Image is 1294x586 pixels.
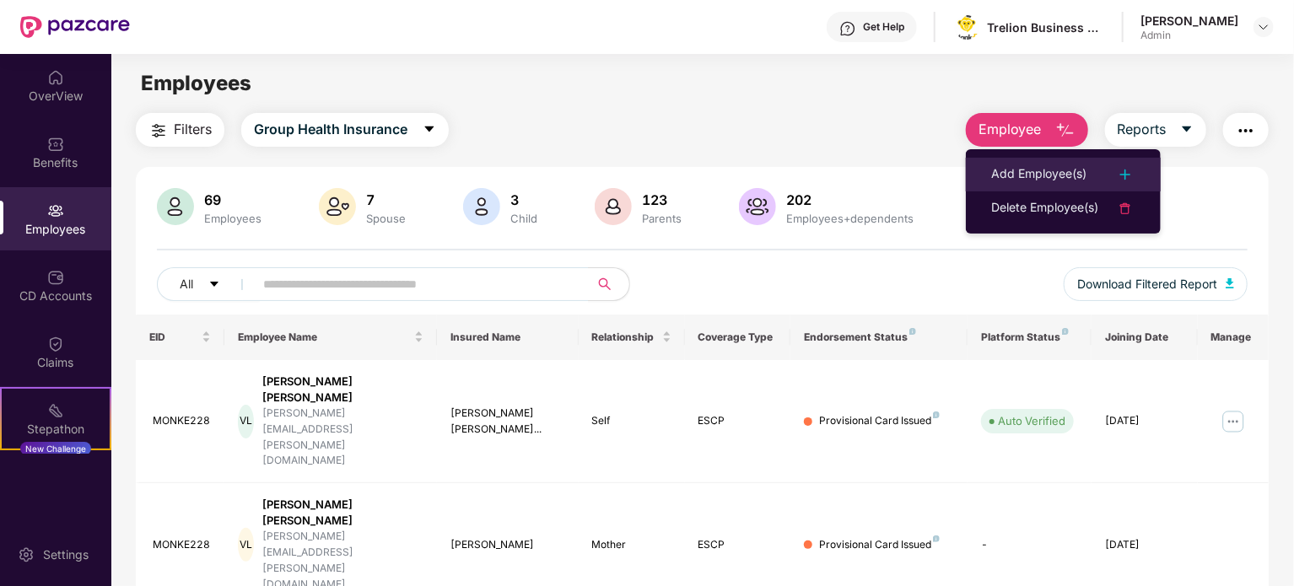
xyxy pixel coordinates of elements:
div: MONKE228 [153,537,211,553]
img: svg+xml;base64,PHN2ZyB4bWxucz0iaHR0cDovL3d3dy53My5vcmcvMjAwMC9zdmciIHdpZHRoPSI4IiBoZWlnaHQ9IjgiIH... [933,535,940,542]
button: Allcaret-down [157,267,260,301]
div: Delete Employee(s) [991,198,1098,218]
span: Download Filtered Report [1077,275,1217,293]
button: Download Filtered Report [1064,267,1248,301]
img: svg+xml;base64,PHN2ZyB4bWxucz0iaHR0cDovL3d3dy53My5vcmcvMjAwMC9zdmciIHhtbG5zOnhsaW5rPSJodHRwOi8vd3... [739,188,776,225]
img: svg+xml;base64,PHN2ZyBpZD0iSGVscC0zMngzMiIgeG1sbnM9Imh0dHA6Ly93d3cudzMub3JnLzIwMDAvc3ZnIiB3aWR0aD... [839,20,856,37]
div: Mother [592,537,671,553]
span: caret-down [423,122,436,137]
div: ESCP [698,537,778,553]
img: svg+xml;base64,PHN2ZyB4bWxucz0iaHR0cDovL3d3dy53My5vcmcvMjAwMC9zdmciIHhtbG5zOnhsaW5rPSJodHRwOi8vd3... [157,188,194,225]
div: VL [238,405,254,438]
div: [PERSON_NAME][EMAIL_ADDRESS][PERSON_NAME][DOMAIN_NAME] [262,406,423,469]
div: Endorsement Status [804,331,954,344]
button: Reportscaret-down [1105,113,1206,147]
th: Insured Name [437,315,579,360]
div: 202 [783,191,917,208]
img: svg+xml;base64,PHN2ZyB4bWxucz0iaHR0cDovL3d3dy53My5vcmcvMjAwMC9zdmciIHhtbG5zOnhsaW5rPSJodHRwOi8vd3... [463,188,500,225]
img: svg+xml;base64,PHN2ZyB4bWxucz0iaHR0cDovL3d3dy53My5vcmcvMjAwMC9zdmciIHhtbG5zOnhsaW5rPSJodHRwOi8vd3... [595,188,632,225]
div: 7 [363,191,409,208]
div: ESCP [698,413,778,429]
div: VL [238,528,254,562]
span: EID [149,331,198,344]
th: Coverage Type [685,315,791,360]
span: Employees [141,71,251,95]
span: caret-down [208,278,220,292]
img: svg+xml;base64,PHN2ZyBpZD0iQ2xhaW0iIHhtbG5zPSJodHRwOi8vd3d3LnczLm9yZy8yMDAwL3N2ZyIgd2lkdGg9IjIwIi... [47,336,64,352]
button: Employee [966,113,1088,147]
div: Employees+dependents [783,212,917,225]
th: Joining Date [1092,315,1198,360]
th: EID [136,315,224,360]
div: [PERSON_NAME] [PERSON_NAME]... [450,406,565,438]
img: svg+xml;base64,PHN2ZyB4bWxucz0iaHR0cDovL3d3dy53My5vcmcvMjAwMC9zdmciIHdpZHRoPSIyMSIgaGVpZ2h0PSIyMC... [47,402,64,419]
img: svg+xml;base64,PHN2ZyB4bWxucz0iaHR0cDovL3d3dy53My5vcmcvMjAwMC9zdmciIHhtbG5zOnhsaW5rPSJodHRwOi8vd3... [1226,278,1234,288]
div: Provisional Card Issued [819,413,940,429]
img: svg+xml;base64,PHN2ZyB4bWxucz0iaHR0cDovL3d3dy53My5vcmcvMjAwMC9zdmciIHdpZHRoPSI4IiBoZWlnaHQ9IjgiIH... [1062,328,1069,335]
div: Get Help [863,20,904,34]
img: svg+xml;base64,PHN2ZyBpZD0iQ0RfQWNjb3VudHMiIGRhdGEtbmFtZT0iQ0QgQWNjb3VudHMiIHhtbG5zPSJodHRwOi8vd3... [47,269,64,286]
div: [PERSON_NAME] [450,537,565,553]
img: svg+xml;base64,PHN2ZyBpZD0iRW1wbG95ZWVzIiB4bWxucz0iaHR0cDovL3d3dy53My5vcmcvMjAwMC9zdmciIHdpZHRoPS... [47,202,64,219]
img: svg+xml;base64,PHN2ZyB4bWxucz0iaHR0cDovL3d3dy53My5vcmcvMjAwMC9zdmciIHdpZHRoPSIyNCIgaGVpZ2h0PSIyNC... [1236,121,1256,141]
button: search [588,267,630,301]
div: [PERSON_NAME] [PERSON_NAME] [262,374,423,406]
img: svg+xml;base64,PHN2ZyB4bWxucz0iaHR0cDovL3d3dy53My5vcmcvMjAwMC9zdmciIHdpZHRoPSI4IiBoZWlnaHQ9IjgiIH... [909,328,916,335]
div: [PERSON_NAME] [PERSON_NAME] [262,497,423,529]
div: Child [507,212,541,225]
th: Manage [1198,315,1269,360]
button: Group Health Insurancecaret-down [241,113,449,147]
div: [DATE] [1105,413,1184,429]
img: svg+xml;base64,PHN2ZyB4bWxucz0iaHR0cDovL3d3dy53My5vcmcvMjAwMC9zdmciIHdpZHRoPSIyNCIgaGVpZ2h0PSIyNC... [1115,198,1135,218]
img: logo.png [955,13,979,41]
img: svg+xml;base64,PHN2ZyB4bWxucz0iaHR0cDovL3d3dy53My5vcmcvMjAwMC9zdmciIHhtbG5zOnhsaW5rPSJodHRwOi8vd3... [1055,121,1076,141]
img: svg+xml;base64,PHN2ZyBpZD0iQmVuZWZpdHMiIHhtbG5zPSJodHRwOi8vd3d3LnczLm9yZy8yMDAwL3N2ZyIgd2lkdGg9Ij... [47,136,64,153]
div: Platform Status [981,331,1078,344]
span: caret-down [1180,122,1194,137]
th: Employee Name [224,315,437,360]
img: svg+xml;base64,PHN2ZyB4bWxucz0iaHR0cDovL3d3dy53My5vcmcvMjAwMC9zdmciIHdpZHRoPSIyNCIgaGVpZ2h0PSIyNC... [1115,164,1135,185]
div: New Challenge [20,442,91,455]
div: MONKE228 [153,413,211,429]
div: Employees [201,212,265,225]
div: [PERSON_NAME] [1140,13,1238,29]
div: 69 [201,191,265,208]
div: Add Employee(s) [991,164,1086,185]
img: svg+xml;base64,PHN2ZyB4bWxucz0iaHR0cDovL3d3dy53My5vcmcvMjAwMC9zdmciIHdpZHRoPSI4IiBoZWlnaHQ9IjgiIH... [933,411,940,418]
div: Self [592,413,671,429]
span: Relationship [592,331,659,344]
span: search [588,277,621,291]
img: svg+xml;base64,PHN2ZyB4bWxucz0iaHR0cDovL3d3dy53My5vcmcvMjAwMC9zdmciIHdpZHRoPSIyNCIgaGVpZ2h0PSIyNC... [148,121,169,141]
div: Admin [1140,29,1238,42]
button: Filters [136,113,224,147]
img: svg+xml;base64,PHN2ZyBpZD0iU2V0dGluZy0yMHgyMCIgeG1sbnM9Imh0dHA6Ly93d3cudzMub3JnLzIwMDAvc3ZnIiB3aW... [18,546,35,563]
img: svg+xml;base64,PHN2ZyBpZD0iRHJvcGRvd24tMzJ4MzIiIHhtbG5zPSJodHRwOi8vd3d3LnczLm9yZy8yMDAwL3N2ZyIgd2... [1257,20,1270,34]
img: manageButton [1220,408,1247,435]
span: All [180,275,193,293]
span: Employee Name [238,331,411,344]
img: New Pazcare Logo [20,16,130,38]
div: Auto Verified [998,412,1065,429]
span: Group Health Insurance [254,119,407,140]
div: 3 [507,191,541,208]
span: Employee [979,119,1042,140]
div: Provisional Card Issued [819,537,940,553]
div: Stepathon [2,421,110,438]
img: svg+xml;base64,PHN2ZyB4bWxucz0iaHR0cDovL3d3dy53My5vcmcvMjAwMC9zdmciIHhtbG5zOnhsaW5rPSJodHRwOi8vd3... [319,188,356,225]
img: svg+xml;base64,PHN2ZyBpZD0iSG9tZSIgeG1sbnM9Imh0dHA6Ly93d3cudzMub3JnLzIwMDAvc3ZnIiB3aWR0aD0iMjAiIG... [47,69,64,86]
div: Settings [38,546,94,563]
span: Filters [174,119,212,140]
span: Reports [1118,119,1167,140]
div: Parents [639,212,685,225]
div: 123 [639,191,685,208]
th: Relationship [579,315,685,360]
div: [DATE] [1105,537,1184,553]
div: Trelion Business Solutions Private Limited [987,19,1105,35]
div: Spouse [363,212,409,225]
